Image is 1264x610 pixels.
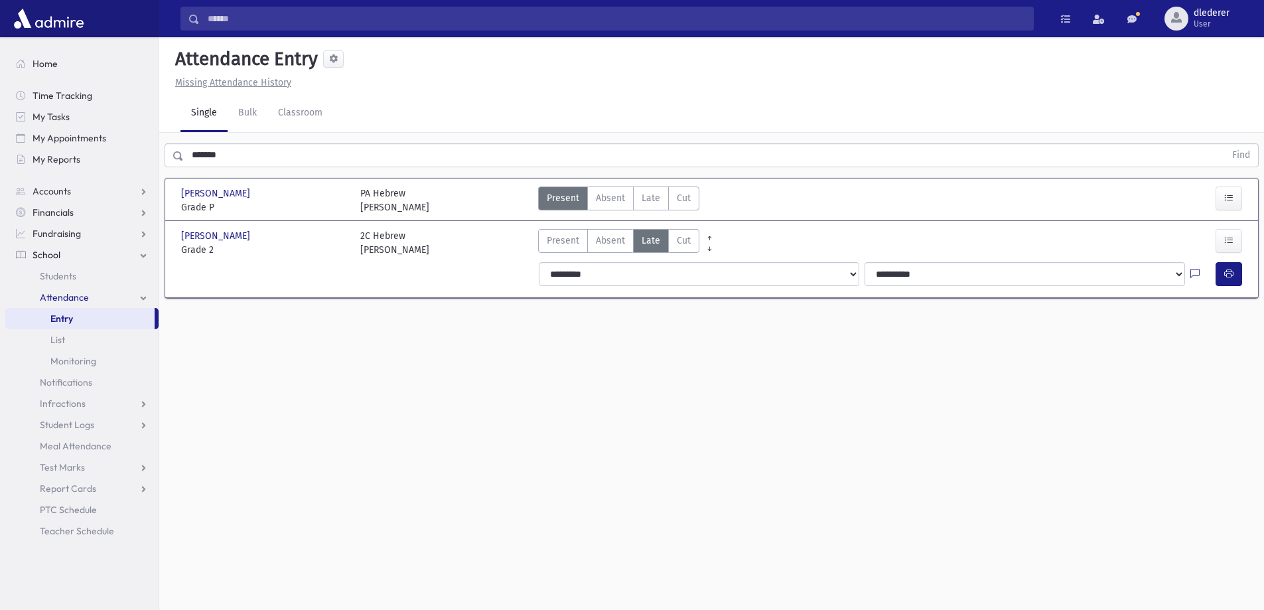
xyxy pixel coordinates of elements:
[360,229,429,257] div: 2C Hebrew [PERSON_NAME]
[40,376,92,388] span: Notifications
[5,350,159,372] a: Monitoring
[40,440,111,452] span: Meal Attendance
[40,291,89,303] span: Attendance
[180,95,228,132] a: Single
[360,187,429,214] div: PA Hebrew [PERSON_NAME]
[5,149,159,170] a: My Reports
[5,181,159,202] a: Accounts
[33,249,60,261] span: School
[5,308,155,329] a: Entry
[33,132,106,144] span: My Appointments
[642,234,660,248] span: Late
[267,95,333,132] a: Classroom
[5,457,159,478] a: Test Marks
[5,244,159,266] a: School
[596,191,625,205] span: Absent
[170,77,291,88] a: Missing Attendance History
[5,329,159,350] a: List
[33,206,74,218] span: Financials
[40,483,96,495] span: Report Cards
[5,478,159,499] a: Report Cards
[33,90,92,102] span: Time Tracking
[181,243,347,257] span: Grade 2
[677,234,691,248] span: Cut
[40,525,114,537] span: Teacher Schedule
[596,234,625,248] span: Absent
[181,229,253,243] span: [PERSON_NAME]
[33,153,80,165] span: My Reports
[1224,144,1258,167] button: Find
[1194,19,1229,29] span: User
[642,191,660,205] span: Late
[1194,8,1229,19] span: dlederer
[40,504,97,516] span: PTC Schedule
[50,334,65,346] span: List
[33,58,58,70] span: Home
[5,435,159,457] a: Meal Attendance
[200,7,1033,31] input: Search
[538,187,699,214] div: AttTypes
[181,200,347,214] span: Grade P
[175,77,291,88] u: Missing Attendance History
[228,95,267,132] a: Bulk
[5,287,159,308] a: Attendance
[5,266,159,287] a: Students
[33,185,71,197] span: Accounts
[5,393,159,414] a: Infractions
[40,419,94,431] span: Student Logs
[5,372,159,393] a: Notifications
[50,355,96,367] span: Monitoring
[547,191,579,205] span: Present
[40,270,76,282] span: Students
[5,202,159,223] a: Financials
[5,106,159,127] a: My Tasks
[11,5,87,32] img: AdmirePro
[5,223,159,244] a: Fundraising
[33,111,70,123] span: My Tasks
[5,53,159,74] a: Home
[40,398,86,410] span: Infractions
[5,414,159,435] a: Student Logs
[181,187,253,200] span: [PERSON_NAME]
[5,127,159,149] a: My Appointments
[40,461,85,473] span: Test Marks
[33,228,81,240] span: Fundraising
[5,520,159,542] a: Teacher Schedule
[5,85,159,106] a: Time Tracking
[50,313,73,325] span: Entry
[538,229,699,257] div: AttTypes
[677,191,691,205] span: Cut
[170,48,318,70] h5: Attendance Entry
[5,499,159,520] a: PTC Schedule
[547,234,579,248] span: Present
